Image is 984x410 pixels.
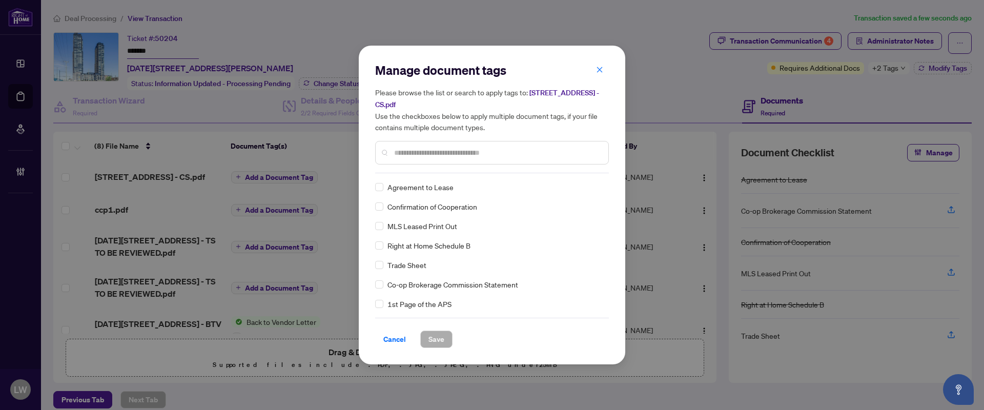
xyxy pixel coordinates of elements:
span: close [596,66,603,73]
span: Cancel [383,331,406,347]
span: 1st Page of the APS [387,298,452,310]
button: Open asap [943,374,974,405]
span: Right at Home Schedule B [387,240,470,251]
span: Confirmation of Cooperation [387,201,477,212]
h5: Please browse the list or search to apply tags to: Use the checkboxes below to apply multiple doc... [375,87,609,133]
span: Trade Sheet [387,259,426,271]
span: MLS Leased Print Out [387,220,457,232]
h2: Manage document tags [375,62,609,78]
span: Agreement to Lease [387,181,454,193]
button: Save [420,331,453,348]
button: Cancel [375,331,414,348]
span: Co-op Brokerage Commission Statement [387,279,518,290]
